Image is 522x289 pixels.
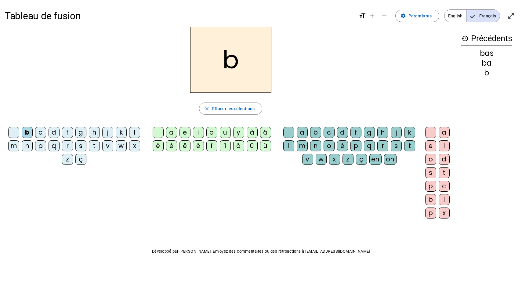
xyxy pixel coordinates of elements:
[35,140,46,151] div: p
[49,140,60,151] div: q
[404,140,415,151] div: t
[359,12,366,20] mat-icon: format_size
[116,127,127,138] div: k
[439,194,450,205] div: l
[247,127,258,138] div: à
[206,140,217,151] div: î
[5,6,354,26] h1: Tableau de fusion
[193,127,204,138] div: i
[356,154,367,165] div: ç
[439,154,450,165] div: d
[204,106,210,111] mat-icon: close
[505,10,517,22] button: Entrer en plein écran
[89,140,100,151] div: t
[364,127,375,138] div: g
[129,127,140,138] div: l
[461,69,512,77] div: b
[116,140,127,151] div: w
[247,140,258,151] div: û
[466,10,500,22] span: Français
[425,194,436,205] div: b
[329,154,340,165] div: x
[408,12,432,20] span: Paramètres
[190,27,271,93] h2: b
[297,140,308,151] div: m
[179,127,190,138] div: e
[297,127,308,138] div: a
[260,140,271,151] div: ü
[377,127,388,138] div: h
[350,140,361,151] div: p
[166,140,177,151] div: é
[439,140,450,151] div: i
[369,154,382,165] div: en
[404,127,415,138] div: k
[444,10,466,22] span: English
[22,127,33,138] div: b
[102,140,113,151] div: v
[62,127,73,138] div: f
[129,140,140,151] div: x
[62,140,73,151] div: r
[5,248,517,255] p: Développé par [PERSON_NAME]. Envoyez des commentaires ou des rétroactions à [EMAIL_ADDRESS][DOMAI...
[310,140,321,151] div: n
[395,10,439,22] button: Paramètres
[166,127,177,138] div: a
[22,140,33,151] div: n
[260,127,271,138] div: â
[8,140,19,151] div: m
[212,105,255,112] span: Effacer les sélections
[324,140,335,151] div: o
[425,154,436,165] div: o
[75,140,86,151] div: s
[391,140,402,151] div: s
[89,127,100,138] div: h
[439,127,450,138] div: a
[193,140,204,151] div: ë
[381,12,388,20] mat-icon: remove
[461,50,512,57] div: bas
[425,140,436,151] div: e
[439,167,450,178] div: t
[324,127,335,138] div: c
[425,208,436,219] div: p
[461,32,512,45] h3: Précédents
[368,12,376,20] mat-icon: add
[439,181,450,192] div: c
[461,60,512,67] div: ba
[425,167,436,178] div: s
[49,127,60,138] div: d
[337,127,348,138] div: d
[102,127,113,138] div: j
[199,103,262,115] button: Effacer les sélections
[206,127,217,138] div: o
[220,140,231,151] div: ï
[343,154,353,165] div: z
[310,127,321,138] div: b
[75,154,86,165] div: ç
[233,140,244,151] div: ô
[377,140,388,151] div: r
[366,10,378,22] button: Augmenter la taille de la police
[62,154,73,165] div: z
[444,9,500,22] mat-button-toggle-group: Language selection
[75,127,86,138] div: g
[425,181,436,192] div: p
[316,154,327,165] div: w
[233,127,244,138] div: y
[507,12,515,20] mat-icon: open_in_full
[179,140,190,151] div: ê
[391,127,402,138] div: j
[364,140,375,151] div: q
[153,140,164,151] div: è
[461,35,469,42] mat-icon: history
[220,127,231,138] div: u
[384,154,397,165] div: on
[350,127,361,138] div: f
[302,154,313,165] div: v
[401,13,406,19] mat-icon: settings
[378,10,390,22] button: Diminuer la taille de la police
[337,140,348,151] div: é
[35,127,46,138] div: c
[283,140,294,151] div: l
